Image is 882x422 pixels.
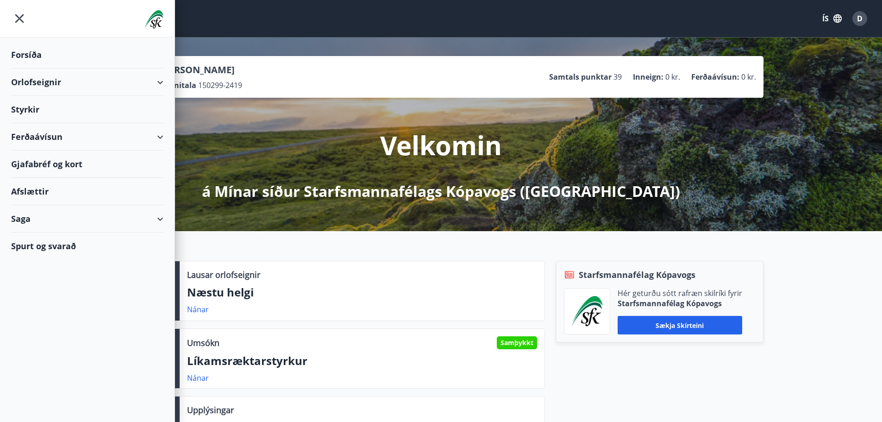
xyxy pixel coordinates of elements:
a: Nánar [187,373,209,383]
button: menu [11,10,28,27]
span: 0 kr. [741,72,756,82]
div: Afslættir [11,178,163,205]
p: [PERSON_NAME] [160,63,242,76]
p: á Mínar síður Starfsmannafélags Kópavogs ([GEOGRAPHIC_DATA]) [202,181,680,202]
p: Lausar orlofseignir [187,269,260,281]
p: Upplýsingar [187,404,234,416]
a: Nánar [187,304,209,315]
div: Orlofseignir [11,69,163,96]
div: Spurt og svarað [11,233,163,259]
span: 0 kr. [665,72,680,82]
p: Kennitala [160,80,196,90]
div: Gjafabréf og kort [11,151,163,178]
div: Forsíða [11,41,163,69]
p: Starfsmannafélag Kópavogs [618,298,742,309]
p: Ferðaávísun : [691,72,739,82]
button: ÍS [817,10,847,27]
p: Hér geturðu sótt rafræn skilríki fyrir [618,288,742,298]
div: Styrkir [11,96,163,123]
span: D [857,13,863,24]
p: Næstu helgi [187,284,537,300]
p: Velkomin [380,127,502,163]
div: Saga [11,205,163,233]
p: Inneign : [633,72,663,82]
div: Ferðaávísun [11,123,163,151]
img: union_logo [144,10,163,29]
span: 39 [613,72,622,82]
p: Umsókn [187,337,219,349]
img: x5MjQkxwhnYn6YREZUTEa9Q4KsBUeQdWGts9Dj4O.png [571,296,603,327]
span: 150299-2419 [198,80,242,90]
span: Starfsmannafélag Kópavogs [579,269,695,281]
button: D [849,7,871,30]
p: Samtals punktar [549,72,612,82]
div: Samþykkt [497,336,537,349]
button: Sækja skírteini [618,316,742,334]
p: Líkamsræktarstyrkur [187,353,537,369]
